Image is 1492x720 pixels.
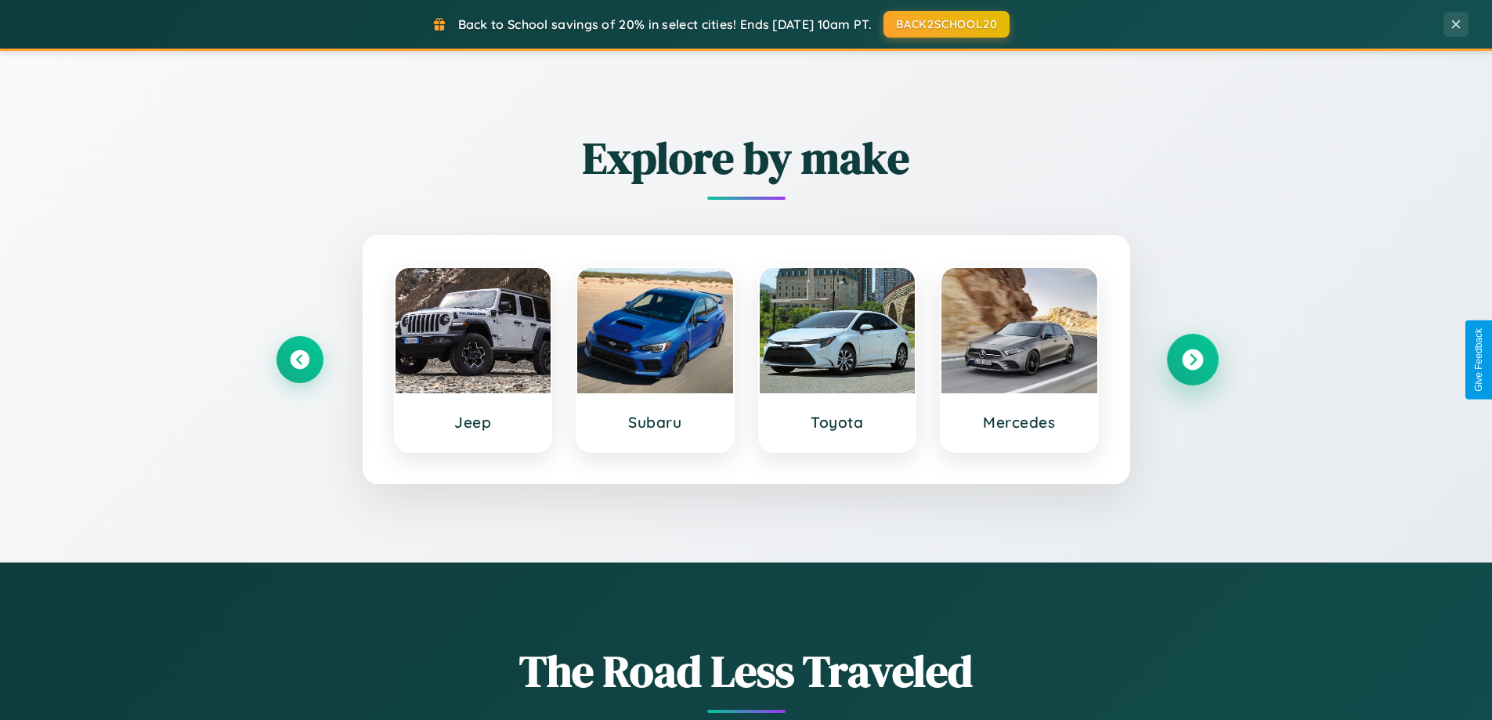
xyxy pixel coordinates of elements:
[775,413,900,432] h3: Toyota
[411,413,536,432] h3: Jeep
[883,11,1010,38] button: BACK2SCHOOL20
[276,641,1216,701] h1: The Road Less Traveled
[593,413,717,432] h3: Subaru
[276,128,1216,188] h2: Explore by make
[1473,328,1484,392] div: Give Feedback
[957,413,1082,432] h3: Mercedes
[458,16,872,32] span: Back to School savings of 20% in select cities! Ends [DATE] 10am PT.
